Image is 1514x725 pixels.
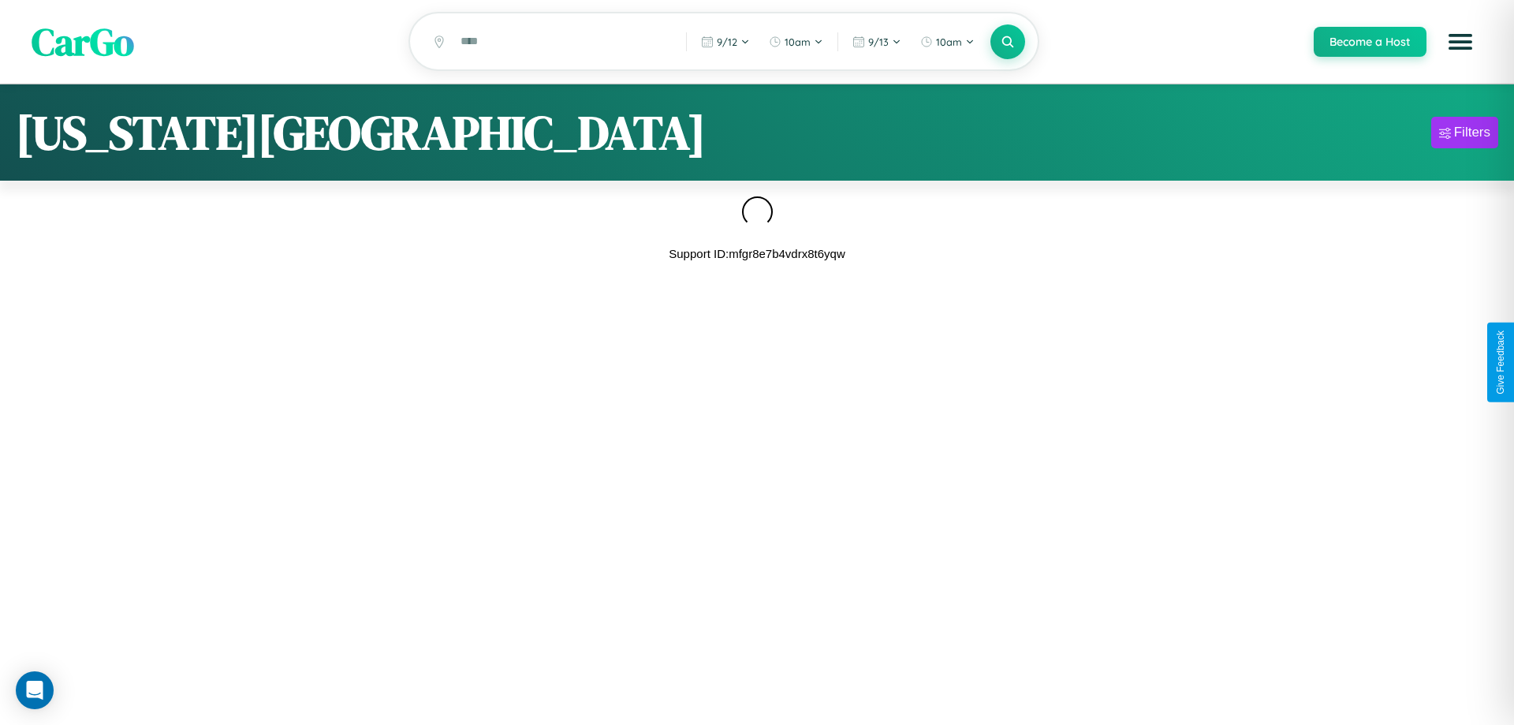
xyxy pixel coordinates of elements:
button: 10am [912,29,983,54]
div: Filters [1454,125,1490,140]
button: Open menu [1438,20,1482,64]
span: 10am [785,36,811,48]
div: Give Feedback [1495,331,1506,394]
button: 9/12 [693,29,758,54]
button: 9/13 [845,29,909,54]
span: 9 / 13 [868,36,889,48]
span: CarGo [32,16,134,68]
span: 9 / 12 [717,36,737,48]
h1: [US_STATE][GEOGRAPHIC_DATA] [16,100,706,165]
p: Support ID: mfgr8e7b4vdrx8t6yqw [669,243,845,264]
div: Open Intercom Messenger [16,671,54,709]
button: Filters [1431,117,1498,148]
button: 10am [761,29,831,54]
span: 10am [936,36,962,48]
button: Become a Host [1314,27,1426,57]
